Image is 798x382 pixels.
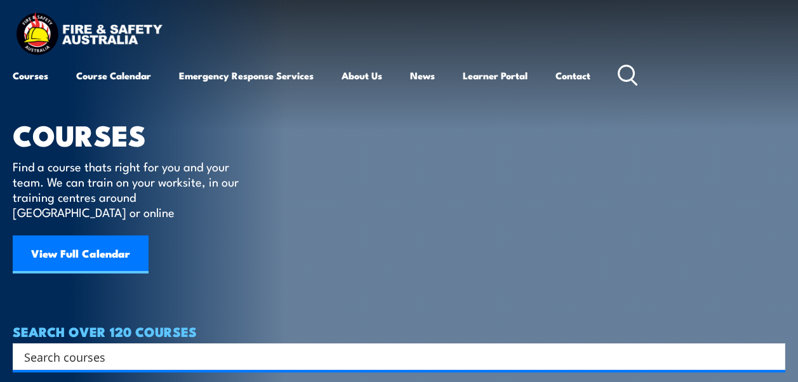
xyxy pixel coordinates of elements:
a: News [410,60,435,91]
p: Find a course thats right for you and your team. We can train on your worksite, in our training c... [13,159,244,220]
a: Courses [13,60,48,91]
a: View Full Calendar [13,235,149,273]
a: Course Calendar [76,60,151,91]
h1: COURSES [13,122,257,147]
a: Contact [555,60,590,91]
a: Emergency Response Services [179,60,314,91]
h4: SEARCH OVER 120 COURSES [13,324,785,338]
input: Search input [24,347,757,366]
a: About Us [342,60,382,91]
button: Search magnifier button [763,348,781,366]
a: Learner Portal [463,60,528,91]
form: Search form [27,348,760,366]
